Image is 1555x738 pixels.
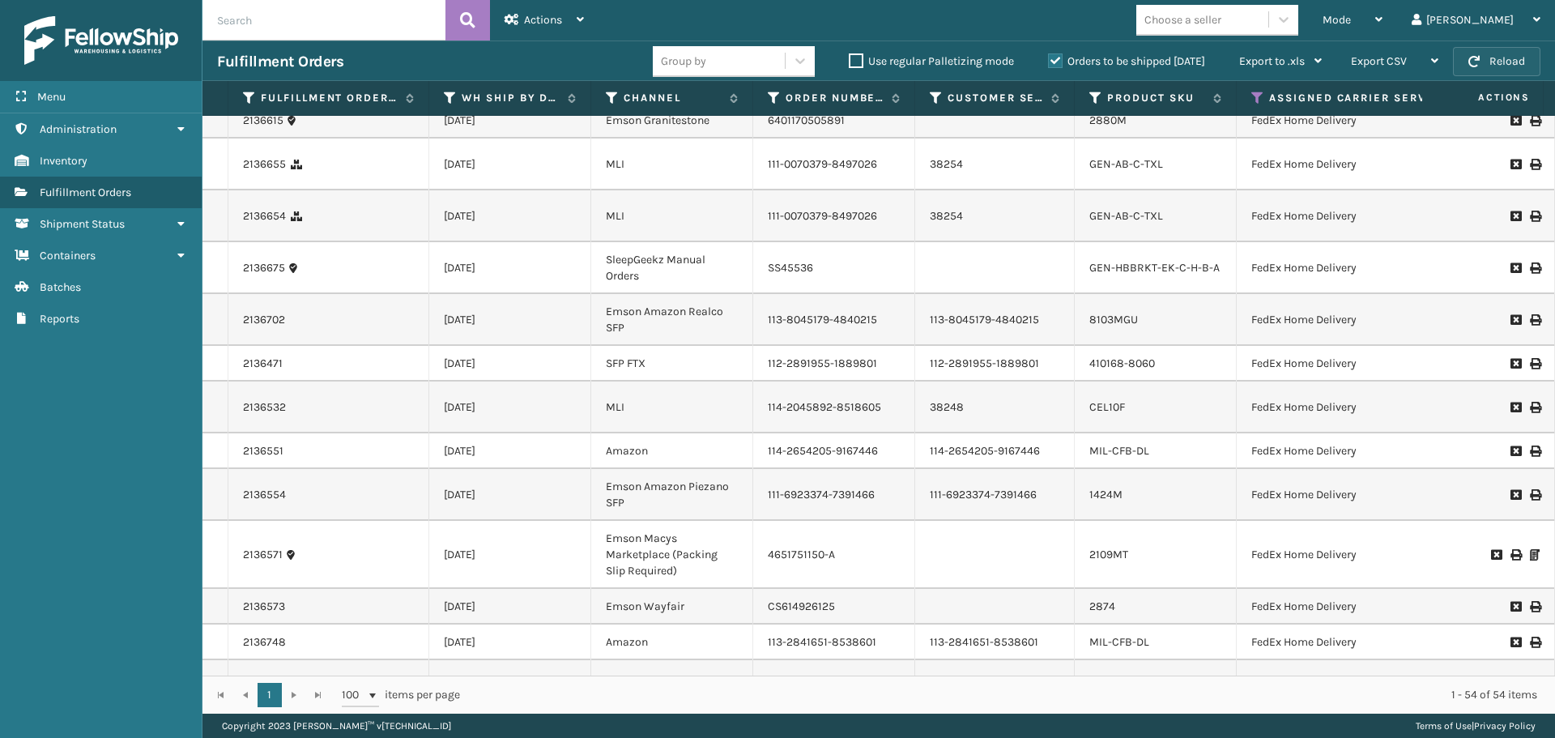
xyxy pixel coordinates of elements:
[1530,637,1540,648] i: Print Label
[915,469,1075,521] td: 111-6923374-7391466
[429,346,591,382] td: [DATE]
[591,346,753,382] td: SFP FTX
[915,294,1075,346] td: 113-8045179-4840215
[1510,637,1520,648] i: Request to Be Cancelled
[1510,314,1520,326] i: Request to Be Cancelled
[753,433,915,469] td: 114-2654205-9167446
[753,294,915,346] td: 113-8045179-4840215
[1530,601,1540,612] i: Print Label
[24,16,178,65] img: logo
[342,687,366,703] span: 100
[429,190,591,242] td: [DATE]
[1089,356,1155,370] a: 410168-8060
[1237,660,1518,712] td: FedEx Home Delivery
[462,91,560,105] label: WH Ship By Date
[429,382,591,433] td: [DATE]
[243,356,283,372] a: 2136471
[1530,358,1540,369] i: Print Label
[849,54,1014,68] label: Use regular Palletizing mode
[753,382,915,433] td: 114-2045892-8518605
[915,625,1075,660] td: 113-2841651-8538601
[591,242,753,294] td: SleepGeekz Manual Orders
[243,113,283,129] a: 2136615
[1530,115,1540,126] i: Print Label
[915,346,1075,382] td: 112-2891955-1889801
[1530,211,1540,222] i: Print Label
[1239,54,1305,68] span: Export to .xls
[753,521,915,589] td: 4651751150-A
[483,687,1537,703] div: 1 - 54 of 54 items
[591,660,753,712] td: MLI
[261,91,398,105] label: Fulfillment Order Id
[40,186,131,199] span: Fulfillment Orders
[1269,91,1486,105] label: Assigned Carrier Service
[1089,113,1127,127] a: 2880M
[753,589,915,625] td: CS614926125
[429,521,591,589] td: [DATE]
[243,312,285,328] a: 2136702
[1474,720,1536,732] a: Privacy Policy
[1237,190,1518,242] td: FedEx Home Delivery
[1530,314,1540,326] i: Print Label
[429,139,591,190] td: [DATE]
[591,521,753,589] td: Emson Macys Marketplace (Packing Slip Required)
[915,190,1075,242] td: 38254
[243,547,283,563] a: 2136571
[1530,446,1540,457] i: Print Label
[1510,358,1520,369] i: Request to Be Cancelled
[1510,601,1520,612] i: Request to Be Cancelled
[915,382,1075,433] td: 38248
[243,399,286,416] a: 2136532
[1351,54,1407,68] span: Export CSV
[1237,521,1518,589] td: FedEx Home Delivery
[1530,159,1540,170] i: Print Label
[1323,13,1351,27] span: Mode
[1237,382,1518,433] td: FedEx Home Delivery
[1530,549,1540,561] i: Print Packing Slip
[243,260,285,276] a: 2136675
[591,190,753,242] td: MLI
[591,433,753,469] td: Amazon
[1416,714,1536,738] div: |
[429,625,591,660] td: [DATE]
[243,487,286,503] a: 2136554
[1237,469,1518,521] td: FedEx Home Delivery
[753,660,915,712] td: 111-9777971-8481067
[753,190,915,242] td: 111-0070379-8497026
[342,683,460,707] span: items per page
[1237,242,1518,294] td: FedEx Home Delivery
[243,599,285,615] a: 2136573
[40,249,96,262] span: Containers
[1510,262,1520,274] i: Request to Be Cancelled
[40,312,79,326] span: Reports
[1107,91,1205,105] label: Product SKU
[591,625,753,660] td: Amazon
[429,433,591,469] td: [DATE]
[1089,400,1125,414] a: CEL10F
[1510,402,1520,413] i: Request to Be Cancelled
[915,139,1075,190] td: 38254
[753,139,915,190] td: 111-0070379-8497026
[258,683,282,707] a: 1
[40,280,81,294] span: Batches
[1089,599,1115,613] a: 2874
[40,154,87,168] span: Inventory
[429,242,591,294] td: [DATE]
[524,13,562,27] span: Actions
[1510,115,1520,126] i: Request to Be Cancelled
[1089,209,1163,223] a: GEN-AB-C-TXL
[1089,444,1149,458] a: MIL-CFB-DL
[753,625,915,660] td: 113-2841651-8538601
[217,52,343,71] h3: Fulfillment Orders
[1510,446,1520,457] i: Request to Be Cancelled
[429,103,591,139] td: [DATE]
[1427,84,1540,111] span: Actions
[1089,548,1128,561] a: 2109MT
[1089,488,1123,501] a: 1424M
[40,217,125,231] span: Shipment Status
[591,469,753,521] td: Emson Amazon Piezano SFP
[1089,635,1149,649] a: MIL-CFB-DL
[753,469,915,521] td: 111-6923374-7391466
[753,242,915,294] td: SS45536
[1510,489,1520,501] i: Request to Be Cancelled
